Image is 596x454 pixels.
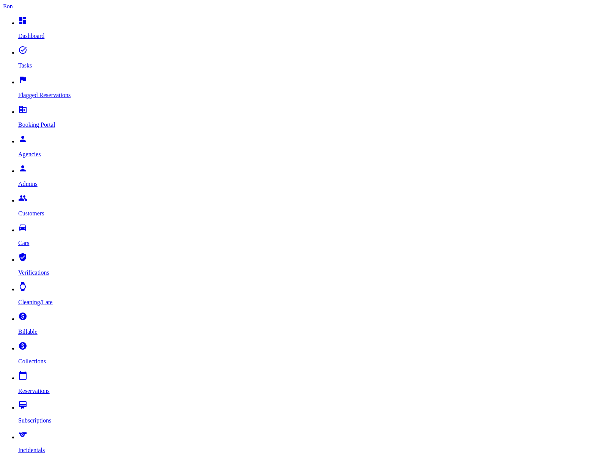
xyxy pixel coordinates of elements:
[18,430,27,439] i: sports
[18,286,593,306] a: watch Cleaning/Late
[18,49,593,69] a: task_alt Tasks
[18,312,27,321] i: paid
[18,181,593,187] p: Admins
[18,16,27,25] i: dashboard
[18,328,593,335] p: Billable
[18,358,593,365] p: Collections
[18,62,593,69] p: Tasks
[18,151,593,158] p: Agencies
[18,210,593,217] p: Customers
[18,269,593,276] p: Verifications
[18,401,27,410] i: card_membership
[18,121,593,128] p: Booking Portal
[18,46,27,55] i: task_alt
[18,193,27,203] i: people
[18,227,593,247] a: drive_eta Cars
[18,404,593,424] a: card_membership Subscriptions
[18,223,27,232] i: drive_eta
[18,447,593,454] p: Incidentals
[18,371,27,380] i: calendar_today
[18,79,593,99] a: flag Flagged Reservations
[18,75,27,84] i: flag
[18,168,593,187] a: person Admins
[18,253,27,262] i: verified_user
[18,33,593,39] p: Dashboard
[18,417,593,424] p: Subscriptions
[18,282,27,291] i: watch
[18,256,593,276] a: verified_user Verifications
[18,92,593,99] p: Flagged Reservations
[18,299,593,306] p: Cleaning/Late
[18,134,27,143] i: person
[18,138,593,158] a: person Agencies
[18,375,593,394] a: calendar_today Reservations
[18,105,27,114] i: corporate_fare
[18,108,593,128] a: corporate_fare Booking Portal
[18,434,593,454] a: sports Incidentals
[18,345,593,365] a: paid Collections
[18,164,27,173] i: person
[18,316,593,335] a: paid Billable
[18,388,593,394] p: Reservations
[18,240,593,247] p: Cars
[18,20,593,39] a: dashboard Dashboard
[18,341,27,350] i: paid
[18,197,593,217] a: people Customers
[3,3,13,9] a: Eon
